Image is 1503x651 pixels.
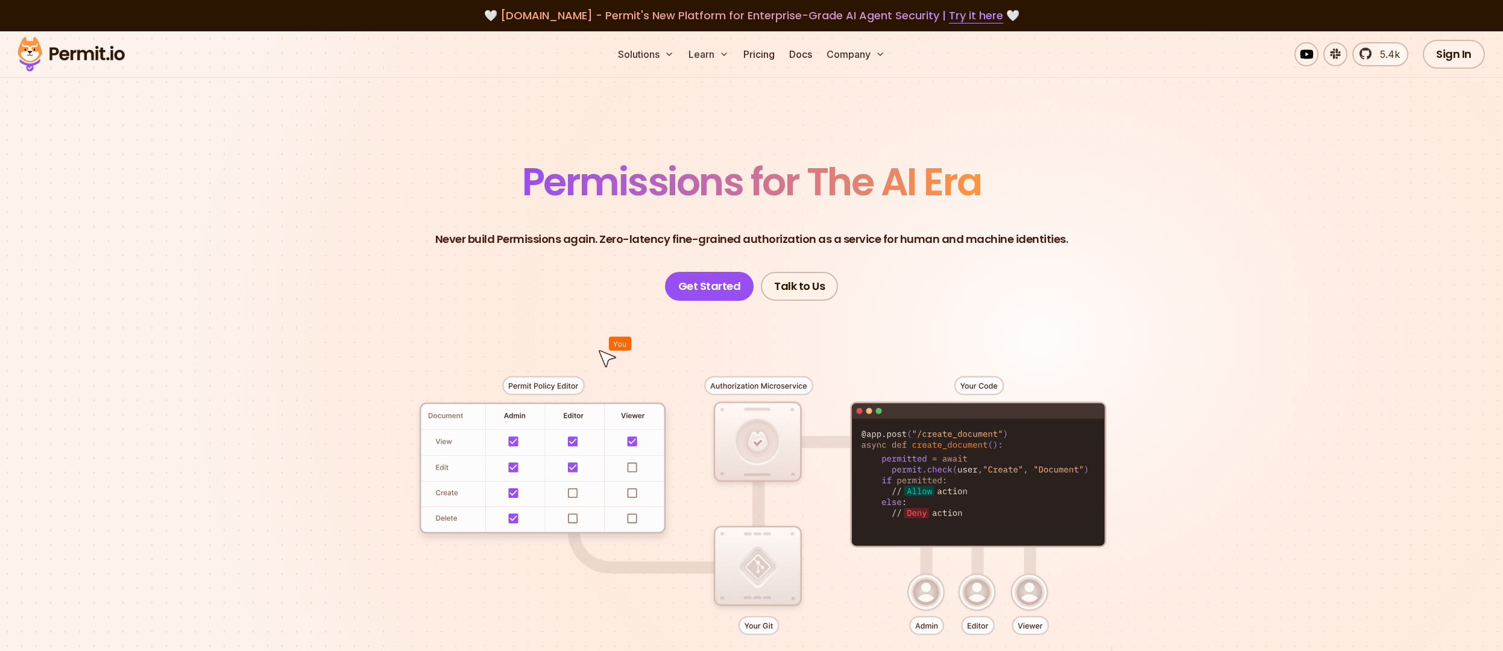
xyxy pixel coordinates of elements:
p: Never build Permissions again. Zero-latency fine-grained authorization as a service for human and... [435,231,1068,248]
button: Solutions [613,42,679,66]
a: 5.4k [1352,42,1408,66]
a: Talk to Us [761,272,838,301]
a: Pricing [739,42,780,66]
div: 🤍 🤍 [29,7,1474,24]
span: [DOMAIN_NAME] - Permit's New Platform for Enterprise-Grade AI Agent Security | [500,8,1003,23]
span: 5.4k [1373,47,1400,61]
img: Permit logo [12,34,130,75]
a: Docs [784,42,817,66]
span: Permissions for The AI Era [522,155,982,209]
a: Sign In [1423,40,1485,69]
button: Company [822,42,890,66]
a: Try it here [949,8,1003,24]
button: Learn [684,42,734,66]
a: Get Started [665,272,754,301]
